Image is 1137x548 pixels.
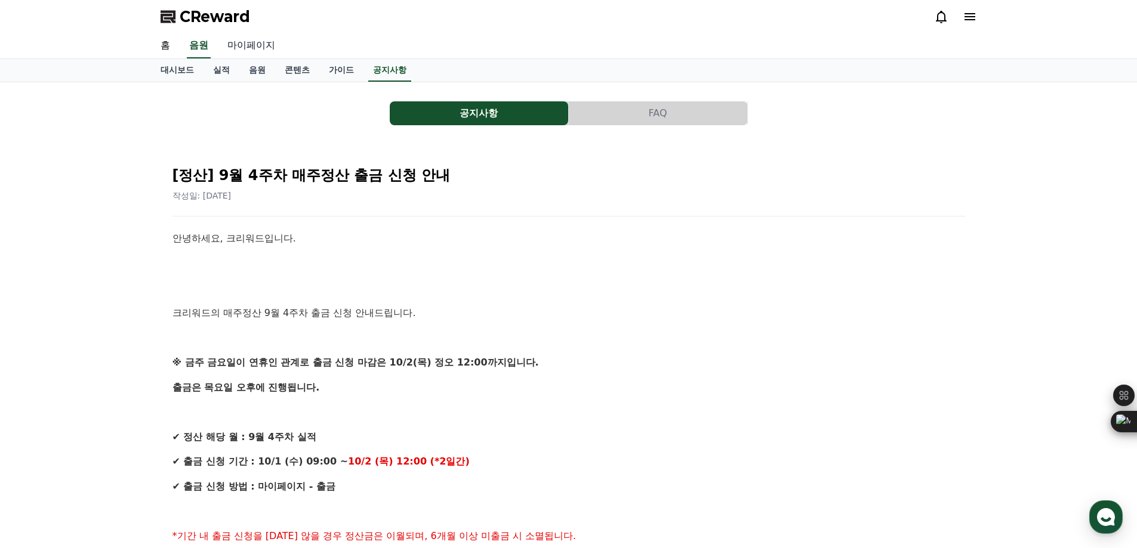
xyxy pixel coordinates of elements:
[569,101,747,125] button: FAQ
[172,357,539,368] strong: ※ 금주 금요일이 연휴인 관계로 출금 신청 마감은 10/2(목) 정오 12:00까지입니다.
[172,456,349,467] strong: ✔ 출금 신청 기간 : 10/1 (수) 09:00 ~
[151,59,204,82] a: 대시보드
[390,101,569,125] a: 공지사항
[38,396,45,405] span: 홈
[161,7,250,26] a: CReward
[348,456,427,467] strong: 10/2 (목) 12:00
[172,231,965,246] p: 안녕하세요, 크리워드입니다.
[319,59,363,82] a: 가이드
[569,101,748,125] a: FAQ
[430,456,470,467] strong: (*2일간)
[172,481,335,492] strong: ✔ 출금 신청 방법 : 마이페이지 - 출금
[151,33,180,58] a: 홈
[390,101,568,125] button: 공지사항
[180,7,250,26] span: CReward
[172,382,320,393] strong: 출금은 목요일 오후에 진행됩니다.
[4,378,79,408] a: 홈
[275,59,319,82] a: 콘텐츠
[172,530,577,541] span: *기간 내 출금 신청을 [DATE] 않을 경우 정산금은 이월되며, 6개월 이상 미출금 시 소멸됩니다.
[218,33,285,58] a: 마이페이지
[172,166,965,185] h2: [정산] 9월 4주차 매주정산 출금 신청 안내
[109,397,124,406] span: 대화
[368,59,411,82] a: 공지사항
[154,378,229,408] a: 설정
[79,378,154,408] a: 대화
[172,191,232,200] span: 작성일: [DATE]
[204,59,239,82] a: 실적
[172,431,316,442] strong: ✔ 정산 해당 월 : 9월 4주차 실적
[187,33,211,58] a: 음원
[239,59,275,82] a: 음원
[172,305,965,321] p: 크리워드의 매주정산 9월 4주차 출금 신청 안내드립니다.
[184,396,199,405] span: 설정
